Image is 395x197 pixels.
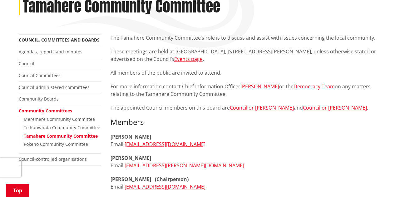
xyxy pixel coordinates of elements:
[19,84,90,90] a: Council-administered committees
[111,133,151,140] strong: [PERSON_NAME]
[111,48,377,63] p: These meetings are held at [GEOGRAPHIC_DATA], [STREET_ADDRESS][PERSON_NAME], unless otherwise sta...
[19,49,82,55] a: Agendas, reports and minutes
[111,133,377,148] p: Email:
[125,162,244,169] a: [EMAIL_ADDRESS][PERSON_NAME][DOMAIN_NAME]
[111,155,151,161] strong: [PERSON_NAME]
[111,104,377,111] p: The appointed Council members on this board are and .
[24,133,98,139] a: Tamahere Community Committee
[240,83,279,90] a: [PERSON_NAME]
[303,104,367,111] a: Councillor [PERSON_NAME]
[111,69,377,76] p: All members of the public are invited to attend.
[6,184,29,197] a: Top
[111,34,377,42] p: The Tamahere Community Committee’s role is to discuss and assist with issues concerning the local...
[24,125,100,131] a: Te Kauwhata Community Committee
[19,61,34,66] a: Council
[111,154,377,169] p: Email:
[24,116,95,122] a: Meremere Community Committee
[111,118,377,127] h3: Members
[19,96,59,102] a: Community Boards
[125,141,205,148] a: [EMAIL_ADDRESS][DOMAIN_NAME]
[111,176,189,183] strong: [PERSON_NAME] (Chairperson)
[111,175,377,190] p: Email:
[19,156,87,162] a: Council-controlled organisations
[111,83,377,98] p: For more information contact Chief Information Officer or the on any matters relating to the Tama...
[19,108,72,114] a: Community Committees
[125,183,205,190] a: [EMAIL_ADDRESS][DOMAIN_NAME]
[19,37,100,43] a: Council, committees and boards
[24,141,88,147] a: Pōkeno Community Committee
[294,83,335,90] a: Democracy Team
[230,104,294,111] a: Councillor [PERSON_NAME]
[366,171,389,193] iframe: Messenger Launcher
[19,72,61,78] a: Council Committees
[174,56,203,62] a: Events page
